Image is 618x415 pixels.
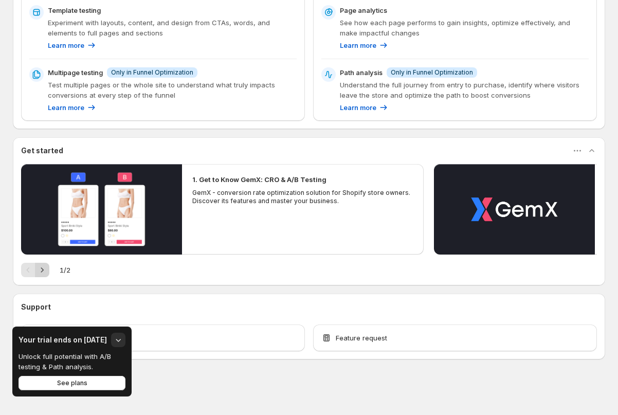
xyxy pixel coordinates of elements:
[21,146,63,156] h3: Get started
[340,102,376,113] p: Learn more
[57,379,87,387] span: See plans
[340,40,389,50] a: Learn more
[340,67,383,78] p: Path analysis
[48,102,97,113] a: Learn more
[48,40,97,50] a: Learn more
[340,17,589,38] p: See how each page performs to gain insights, optimize effectively, and make impactful changes
[48,80,297,100] p: Test multiple pages or the whole site to understand what truly impacts conversions at every step ...
[21,302,51,312] h3: Support
[434,164,595,255] button: Play video
[21,263,49,277] nav: Pagination
[48,67,103,78] p: Multipage testing
[19,351,118,372] p: Unlock full potential with A/B testing & Path analysis.
[48,5,101,15] p: Template testing
[340,40,376,50] p: Learn more
[340,80,589,100] p: Understand the full journey from entry to purchase, identify where visitors leave the store and o...
[336,333,387,343] span: Feature request
[19,335,107,345] h3: Your trial ends on [DATE]
[21,164,182,255] button: Play video
[192,189,413,205] p: GemX - conversion rate optimization solution for Shopify store owners. Discover its features and ...
[192,174,326,185] h2: 1. Get to Know GemX: CRO & A/B Testing
[48,102,84,113] p: Learn more
[35,263,49,277] button: Next
[391,68,473,77] span: Only in Funnel Optimization
[48,17,297,38] p: Experiment with layouts, content, and design from CTAs, words, and elements to full pages and sec...
[48,40,84,50] p: Learn more
[111,68,193,77] span: Only in Funnel Optimization
[340,5,387,15] p: Page analytics
[60,265,70,275] span: 1 / 2
[340,102,389,113] a: Learn more
[19,376,125,390] button: See plans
